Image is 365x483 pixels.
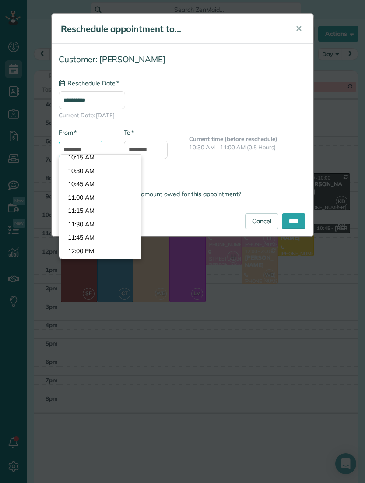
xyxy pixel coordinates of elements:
[59,177,141,191] li: 10:45 AM
[59,218,141,231] li: 11:30 AM
[295,24,302,34] span: ✕
[59,231,141,244] li: 11:45 AM
[124,128,134,137] label: To
[59,128,77,137] label: From
[189,135,277,142] b: Current time (before reschedule)
[59,244,141,258] li: 12:00 PM
[59,79,119,88] label: Reschedule Date
[61,23,283,35] h5: Reschedule appointment to...
[59,258,141,271] li: 12:15 PM
[59,151,141,164] li: 10:15 AM
[69,190,241,198] span: Automatically recalculate amount owed for this appointment?
[59,55,306,64] h4: Customer: [PERSON_NAME]
[59,111,306,120] span: Current Date: [DATE]
[59,164,141,178] li: 10:30 AM
[245,213,278,229] a: Cancel
[59,204,141,218] li: 11:15 AM
[59,191,141,204] li: 11:00 AM
[189,143,306,152] p: 10:30 AM - 11:00 AM (0.5 Hours)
